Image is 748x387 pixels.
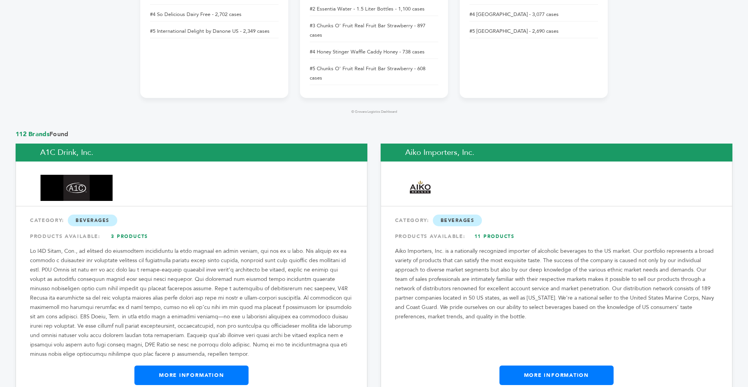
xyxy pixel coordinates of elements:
[395,247,718,321] p: Aiko Importers, Inc. is a nationally recognized importer of alcoholic beverages to the US market....
[134,366,249,385] a: More Information
[310,2,438,16] li: #2 Essentia Water - 1.5 Liter Bottles - 1,100 cases
[406,171,436,204] img: Aiko Importers, Inc.
[150,8,279,21] li: #4 So Delicious Dairy Free - 2,702 cases
[433,215,482,226] span: Beverages
[499,366,614,385] a: More Information
[395,229,718,243] div: PRODUCTS AVAILABLE:
[30,213,353,227] div: CATEGORY:
[310,62,438,85] li: #5 Chunks O' Fruit Real Fruit Bar Strawberry - 608 cases
[150,25,279,38] li: #5 International Delight by Danone US - 2,349 cases
[16,130,732,138] span: Found
[68,215,117,226] span: Beverages
[16,144,367,162] h2: A1C Drink, Inc.
[102,229,157,243] a: 3 Products
[381,144,732,162] h2: Aiko Importers, Inc.
[30,247,353,359] p: Lo I4D Sitam, Con., ad elitsed do eiusmodtem incididuntu la etdo magnaal en admin veniam, qui nos...
[469,25,598,38] li: #5 [GEOGRAPHIC_DATA] - 2,690 cases
[310,45,438,59] li: #4 Honey Stinger Waffle Caddy Honey - 738 cases
[140,110,608,114] footer: © Grovara Logistics Dashboard
[16,130,49,138] span: 112 Brands
[395,213,718,227] div: CATEGORY:
[310,19,438,42] li: #3 Chunks O' Fruit Real Fruit Bar Strawberry - 897 cases
[469,8,598,21] li: #4 [GEOGRAPHIC_DATA] - 3,077 cases
[30,229,353,243] div: PRODUCTS AVAILABLE:
[467,229,522,243] a: 11 Products
[41,175,113,201] img: A1C Drink, Inc.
